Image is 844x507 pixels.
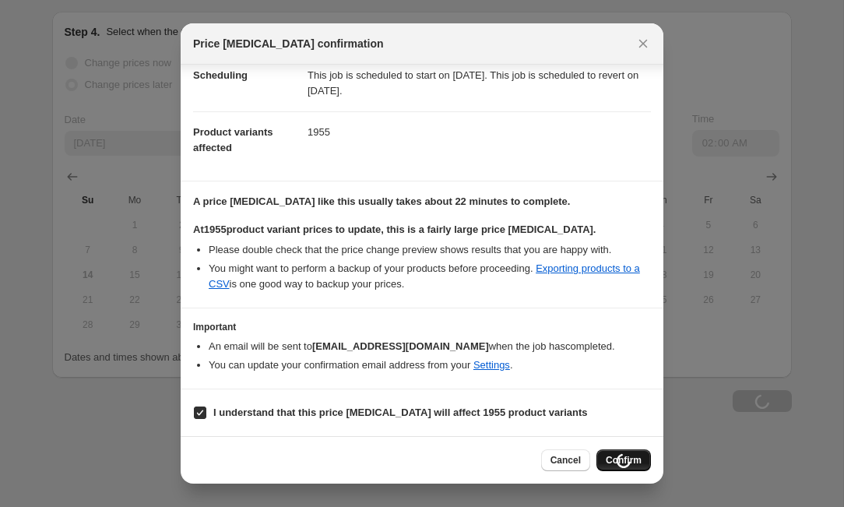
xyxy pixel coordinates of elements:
[193,36,384,51] span: Price [MEDICAL_DATA] confirmation
[312,340,489,352] b: [EMAIL_ADDRESS][DOMAIN_NAME]
[308,55,651,111] dd: This job is scheduled to start on [DATE]. This job is scheduled to revert on [DATE].
[541,449,590,471] button: Cancel
[308,111,651,153] dd: 1955
[550,454,581,467] span: Cancel
[193,126,273,153] span: Product variants affected
[209,339,651,354] li: An email will be sent to when the job has completed .
[193,321,651,333] h3: Important
[209,357,651,373] li: You can update your confirmation email address from your .
[193,195,570,207] b: A price [MEDICAL_DATA] like this usually takes about 22 minutes to complete.
[209,242,651,258] li: Please double check that the price change preview shows results that you are happy with.
[193,224,596,235] b: At 1955 product variant prices to update, this is a fairly large price [MEDICAL_DATA].
[209,262,640,290] a: Exporting products to a CSV
[473,359,510,371] a: Settings
[632,33,654,55] button: Close
[209,261,651,292] li: You might want to perform a backup of your products before proceeding. is one good way to backup ...
[213,407,588,418] b: I understand that this price [MEDICAL_DATA] will affect 1955 product variants
[193,69,248,81] span: Scheduling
